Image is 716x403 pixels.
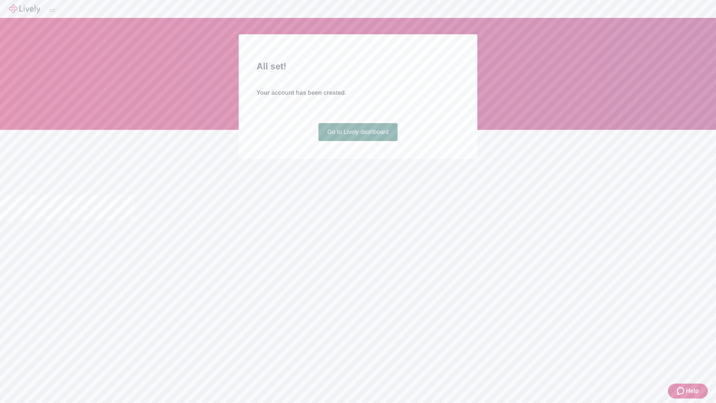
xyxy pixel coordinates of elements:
[686,387,699,396] span: Help
[9,4,40,13] img: Lively
[257,60,459,73] h2: All set!
[318,123,398,141] a: Go to Lively dashboard
[49,9,55,12] button: Log out
[257,88,459,97] h4: Your account has been created.
[677,387,686,396] svg: Zendesk support icon
[668,384,708,399] button: Zendesk support iconHelp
